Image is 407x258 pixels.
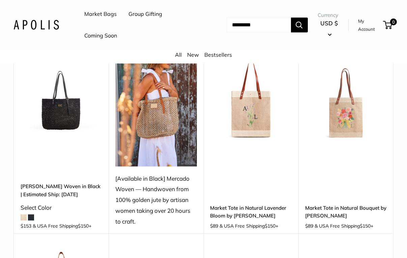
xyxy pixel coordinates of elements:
[21,223,31,229] span: $153
[318,10,341,20] span: Currency
[21,202,102,213] div: Select Color
[13,20,59,30] img: Apolis
[320,20,338,27] span: USD $
[318,18,341,40] button: USD $
[175,51,182,58] a: All
[115,58,197,166] img: [Available in Black] Mercado Woven — Handwoven from 100% golden jute by artisan women taking over...
[227,18,291,32] input: Search...
[384,21,392,29] a: 0
[128,9,162,19] a: Group Gifting
[21,58,102,139] a: Mercado Woven in Black | Estimated Ship: Oct. 19thMercado Woven in Black | Estimated Ship: Oct. 19th
[210,204,292,220] a: Market Tote in Natural Lavender Bloom by [PERSON_NAME]
[305,58,386,139] a: Market Tote in Natural Bouquet by Amy LogsdonMarket Tote in Natural Bouquet by Amy Logsdon
[21,58,102,139] img: Mercado Woven in Black | Estimated Ship: Oct. 19th
[210,58,292,139] img: Market Tote in Natural Lavender Bloom by Amy Logsdon
[84,9,117,19] a: Market Bags
[204,51,232,58] a: Bestsellers
[305,223,313,229] span: $89
[210,58,292,139] a: Market Tote in Natural Lavender Bloom by Amy LogsdonMarket Tote in Natural Lavender Bloom by Amy ...
[21,182,102,198] a: [PERSON_NAME] Woven in Black | Estimated Ship: [DATE]
[390,19,397,25] span: 0
[187,51,199,58] a: New
[33,224,91,228] span: & USA Free Shipping +
[115,173,197,227] div: [Available in Black] Mercado Woven — Handwoven from 100% golden jute by artisan women taking over...
[84,31,117,41] a: Coming Soon
[305,58,386,139] img: Market Tote in Natural Bouquet by Amy Logsdon
[265,223,276,229] span: $150
[358,17,381,33] a: My Account
[360,223,371,229] span: $150
[220,224,279,228] span: & USA Free Shipping +
[305,204,386,220] a: Market Tote in Natural Bouquet by [PERSON_NAME]
[210,223,219,229] span: $89
[315,224,373,228] span: & USA Free Shipping +
[291,18,308,32] button: Search
[78,223,89,229] span: $150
